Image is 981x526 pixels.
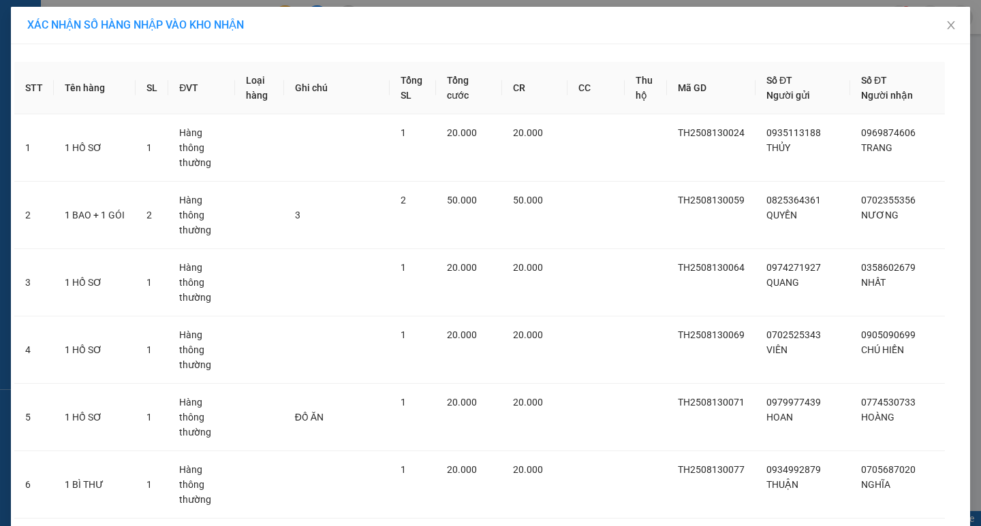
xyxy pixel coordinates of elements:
th: Tổng SL [390,62,437,114]
span: TH2508130064 [678,262,745,273]
span: 50.000 [513,195,543,206]
span: 1 [146,479,152,490]
td: Hàng thông thường [168,249,235,316]
span: TH2508130077 [678,464,745,475]
th: Ghi chú [284,62,390,114]
span: 0905090699 [861,329,916,340]
span: 20.000 [447,127,477,138]
span: 0979977439 [766,397,821,408]
td: 1 BÌ THƯ [54,451,136,519]
th: Mã GD [667,62,756,114]
td: Hàng thông thường [168,114,235,182]
td: 1 BAO + 1 GÓI [54,182,136,249]
span: TH2508130024 [678,127,745,138]
td: 6 [14,451,54,519]
span: NGHĨA [861,479,890,490]
span: CHÚ HIỀN [861,344,904,355]
span: Người nhận [861,90,913,101]
div: [GEOGRAPHIC_DATA] [159,12,298,42]
div: 0914999829 [12,59,150,78]
span: 1 [146,344,152,355]
th: SL [136,62,168,114]
span: 20.000 [447,397,477,408]
span: 20.000 [447,464,477,475]
span: 3 [295,210,300,220]
td: 1 HỒ SƠ [54,114,136,182]
span: 0935113188 [766,127,821,138]
td: 1 HỒ SƠ [54,384,136,451]
span: 0969874606 [861,127,916,138]
span: 0934992879 [766,464,821,475]
th: Tổng cước [436,62,502,114]
span: XÁC NHẬN SỐ HÀNG NHẬP VÀO KHO NHẬN [27,18,244,31]
span: 50.000 [447,195,477,206]
span: 0705687020 [861,464,916,475]
th: Loại hàng [235,62,284,114]
span: 1 [401,262,406,273]
span: 0825364361 [766,195,821,206]
span: 20.000 [513,127,543,138]
span: 2 [401,195,406,206]
span: Số ĐT [766,75,792,86]
td: 1 [14,114,54,182]
span: 1 [146,142,152,153]
span: QUANG [766,277,799,288]
th: STT [14,62,54,114]
span: ĐỒ ĂN [295,412,324,423]
span: close [946,20,956,31]
span: 20.000 [513,262,543,273]
span: 0702525343 [766,329,821,340]
span: 0974271927 [766,262,821,273]
span: 20.000 [513,397,543,408]
span: Số ĐT [861,75,887,86]
div: [GEOGRAPHIC_DATA] [12,12,150,42]
span: 0702355356 [861,195,916,206]
span: THUẬN [766,479,798,490]
span: NHẤT [861,277,886,288]
span: TH2508130069 [678,329,745,340]
th: CR [502,62,567,114]
span: TH2508130059 [678,195,745,206]
span: 1 [401,127,406,138]
span: 1 [401,464,406,475]
td: Hàng thông thường [168,451,235,519]
span: 0358602679 [861,262,916,273]
td: 2 [14,182,54,249]
span: 2 [146,210,152,220]
th: ĐVT [168,62,235,114]
td: 1 HỒ SƠ [54,249,136,316]
td: Hàng thông thường [168,316,235,384]
span: Người gửi [766,90,810,101]
span: 1 [401,329,406,340]
td: Hàng thông thường [168,384,235,451]
span: HOAN [766,412,793,423]
td: Hàng thông thường [168,182,235,249]
span: 20.000 [447,262,477,273]
td: 5 [14,384,54,451]
span: TRANG [861,142,892,153]
span: HOÀNG [861,412,894,423]
span: QUYỀN [766,210,797,220]
th: CC [567,62,625,114]
span: Nhận: [159,12,192,26]
td: 4 [14,316,54,384]
span: NƯƠNG [861,210,899,220]
span: 1 [146,277,152,288]
div: CƯỜNG [159,42,298,59]
span: 20.000 [513,464,543,475]
th: Tên hàng [54,62,136,114]
td: 1 HỒ SƠ [54,316,136,384]
span: TH2508130071 [678,397,745,408]
span: Gửi: [12,12,33,26]
span: 20.000 [447,329,477,340]
span: 0774530733 [861,397,916,408]
div: SƠN [12,42,150,59]
button: Close [932,7,970,45]
td: 3 [14,249,54,316]
span: 1 [146,412,152,423]
span: 1 [401,397,406,408]
th: Thu hộ [625,62,667,114]
span: 20.000 [513,329,543,340]
div: 0 [159,78,298,94]
span: VIÊN [766,344,788,355]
